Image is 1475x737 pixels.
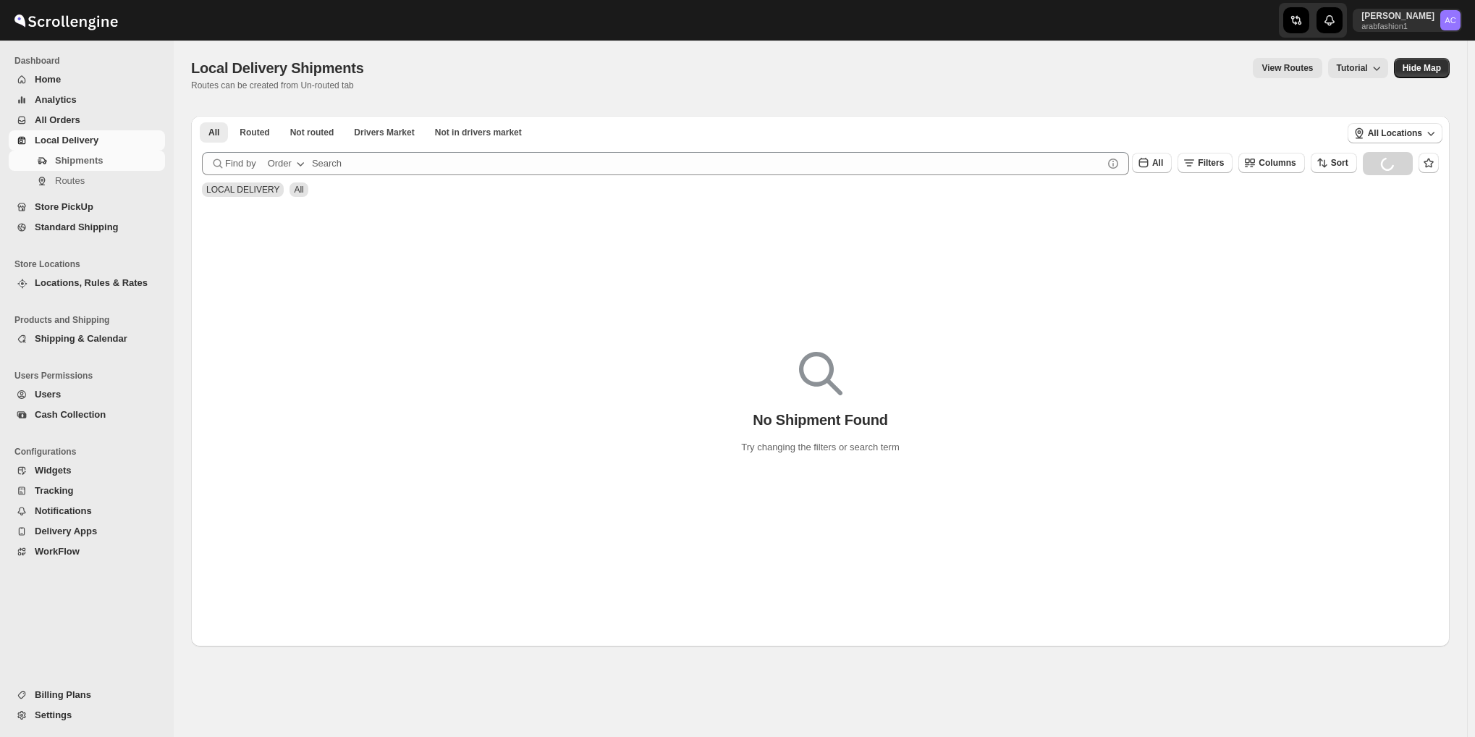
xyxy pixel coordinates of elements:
[1394,58,1450,78] button: Map action label
[35,135,98,146] span: Local Delivery
[35,201,93,212] span: Store PickUp
[1361,22,1434,30] p: arabfashion1
[1311,153,1357,173] button: Sort
[741,440,899,455] p: Try changing the filters or search term
[55,155,103,166] span: Shipments
[14,446,166,458] span: Configurations
[345,122,423,143] button: Claimable
[9,685,165,705] button: Billing Plans
[1259,158,1296,168] span: Columns
[9,70,165,90] button: Home
[799,352,842,395] img: Empty search results
[9,273,165,293] button: Locations, Rules & Rates
[1403,62,1441,74] span: Hide Map
[35,389,61,400] span: Users
[1445,16,1456,25] text: AC
[1178,153,1233,173] button: Filters
[208,127,219,138] span: All
[1198,158,1224,168] span: Filters
[9,329,165,349] button: Shipping & Calendar
[14,258,166,270] span: Store Locations
[9,151,165,171] button: Shipments
[290,127,334,138] span: Not routed
[191,80,370,91] p: Routes can be created from Un-routed tab
[1337,63,1368,73] span: Tutorial
[1132,153,1172,173] button: All
[35,114,80,125] span: All Orders
[1152,158,1163,168] span: All
[1331,158,1348,168] span: Sort
[206,185,279,195] span: LOCAL DELIVERY
[9,384,165,405] button: Users
[14,370,166,382] span: Users Permissions
[35,74,61,85] span: Home
[9,481,165,501] button: Tracking
[225,156,256,171] span: Find by
[12,2,120,38] img: ScrollEngine
[35,333,127,344] span: Shipping & Calendar
[14,314,166,326] span: Products and Shipping
[35,505,92,516] span: Notifications
[35,409,106,420] span: Cash Collection
[435,127,522,138] span: Not in drivers market
[1440,10,1461,30] span: Abizer Chikhly
[9,110,165,130] button: All Orders
[9,460,165,481] button: Widgets
[35,277,148,288] span: Locations, Rules & Rates
[753,411,888,429] p: No Shipment Found
[1328,58,1388,78] button: Tutorial
[1348,123,1442,143] button: All Locations
[35,709,72,720] span: Settings
[35,546,80,557] span: WorkFlow
[231,122,278,143] button: Routed
[294,185,303,195] span: All
[268,156,292,171] div: Order
[1368,127,1422,139] span: All Locations
[282,122,343,143] button: Unrouted
[35,465,71,476] span: Widgets
[426,122,531,143] button: Un-claimable
[9,171,165,191] button: Routes
[191,60,364,76] span: Local Delivery Shipments
[55,175,85,186] span: Routes
[259,152,316,175] button: Order
[9,501,165,521] button: Notifications
[35,222,119,232] span: Standard Shipping
[200,122,228,143] button: All
[35,485,73,496] span: Tracking
[9,521,165,542] button: Delivery Apps
[9,705,165,725] button: Settings
[35,689,91,700] span: Billing Plans
[35,94,77,105] span: Analytics
[240,127,269,138] span: Routed
[9,405,165,425] button: Cash Collection
[1361,10,1434,22] p: [PERSON_NAME]
[1253,58,1322,78] button: view route
[1353,9,1462,32] button: User menu
[9,90,165,110] button: Analytics
[1238,153,1304,173] button: Columns
[9,542,165,562] button: WorkFlow
[14,55,166,67] span: Dashboard
[35,526,97,536] span: Delivery Apps
[1261,62,1313,74] span: View Routes
[354,127,414,138] span: Drivers Market
[312,152,1103,175] input: Search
